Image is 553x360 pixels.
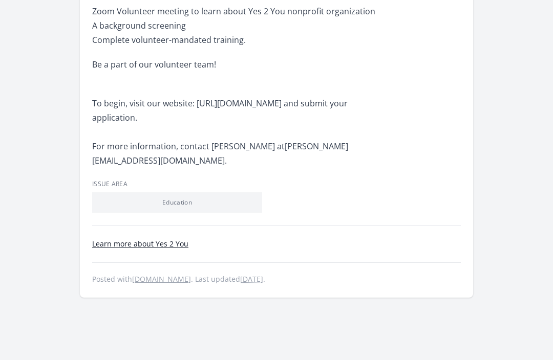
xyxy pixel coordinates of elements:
li: Education [92,192,262,213]
a: [DOMAIN_NAME] [132,274,191,284]
h3: Issue area [92,180,461,188]
a: Learn more about Yes 2 You [92,239,188,249]
abbr: Sat, Mar 9, 2024 4:12 AM [240,274,263,284]
p: Be a part of our volunteer team! [92,57,392,72]
p: Posted with . Last updated . [92,275,461,283]
p: To begin, visit our website: [URL][DOMAIN_NAME] and submit your application. For more information... [92,82,392,168]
